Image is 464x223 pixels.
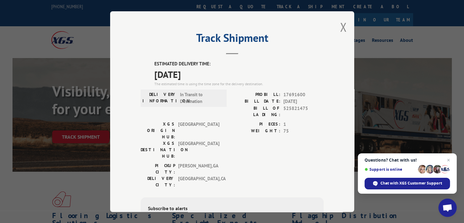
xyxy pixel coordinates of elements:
[141,34,324,45] h2: Track Shipment
[232,105,280,118] label: BILL OF LADING:
[283,128,324,135] span: 75
[148,204,316,213] div: Subscribe to alerts
[141,140,175,159] label: XGS DESTINATION HUB:
[365,178,450,189] div: Chat with XGS Customer Support
[283,105,324,118] span: 525821475
[232,98,280,105] label: BILL DATE:
[438,199,457,217] div: Open chat
[232,128,280,135] label: WEIGHT:
[380,181,442,186] span: Chat with XGS Customer Support
[141,162,175,175] label: PICKUP CITY:
[283,121,324,128] span: 1
[178,121,219,140] span: [GEOGRAPHIC_DATA]
[178,140,219,159] span: [GEOGRAPHIC_DATA]
[154,81,324,86] div: The estimated time is using the time zone for the delivery destination.
[154,67,324,81] span: [DATE]
[141,175,175,188] label: DELIVERY CITY:
[142,91,177,105] label: DELIVERY INFORMATION:
[445,156,452,164] span: Close chat
[365,167,416,172] span: Support is online
[154,60,324,68] label: ESTIMATED DELIVERY TIME:
[180,91,221,105] span: In Transit to Destination
[283,98,324,105] span: [DATE]
[178,162,219,175] span: [PERSON_NAME] , GA
[232,91,280,98] label: PROBILL:
[340,19,347,35] button: Close modal
[141,121,175,140] label: XGS ORIGIN HUB:
[283,91,324,98] span: 17691600
[232,121,280,128] label: PIECES:
[178,175,219,188] span: [GEOGRAPHIC_DATA] , CA
[365,158,450,163] span: Questions? Chat with us!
